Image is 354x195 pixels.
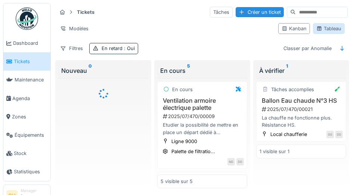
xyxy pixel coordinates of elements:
a: Tickets [3,52,50,71]
div: Ligne 9000 [171,138,197,145]
sup: 5 [187,66,190,75]
div: Kanban [282,25,307,32]
span: Maintenance [15,76,47,83]
sup: 0 [88,66,92,75]
div: En cours [160,66,244,75]
div: Nouveau [61,66,145,75]
span: Équipements [15,131,47,139]
a: Maintenance [3,71,50,89]
div: 1 visible sur 1 [260,148,289,155]
div: Etudier la possibilité de mettre en place un départ dédié à l'alimentation du ventilateur de l'ar... [161,121,244,136]
span: Stock [14,150,47,157]
div: Tâches accomplies [271,86,314,93]
div: 2025/07/470/00021 [261,106,343,113]
div: Tableau [316,25,341,32]
a: Stock [3,144,50,162]
a: Agenda [3,89,50,108]
div: Local chaufferie [270,131,307,138]
div: DD [335,131,343,138]
img: Badge_color-CXgf-gQk.svg [16,7,38,30]
span: : Oui [122,46,135,51]
div: Palette de filtratio... [171,148,215,155]
a: Statistiques [3,162,50,181]
h3: Ventilation armoire électrique palette [161,97,244,111]
strong: Tickets [74,9,97,16]
sup: 1 [286,66,288,75]
div: À vérifier [259,66,343,75]
span: Zones [12,113,47,120]
a: Dashboard [3,34,50,52]
a: Équipements [3,126,50,144]
a: Zones [3,108,50,126]
div: Classer par Anomalie [280,43,335,54]
span: Statistiques [14,168,47,175]
div: Modèles [57,23,92,34]
span: Agenda [12,95,47,102]
span: Tickets [14,58,47,65]
div: 5 visible sur 5 [161,177,193,185]
div: Créer un ticket [236,7,284,17]
div: GG [326,131,334,138]
div: La chauffe ne fonctionne plus. Résistance HS. [260,114,343,129]
span: Dashboard [13,40,47,47]
div: En retard [102,45,135,52]
div: Tâches [210,7,233,18]
div: Filtres [57,43,86,54]
div: Manager [21,188,47,194]
div: En cours [172,86,193,93]
div: 2025/07/470/00009 [162,113,244,120]
div: DD [236,158,244,165]
div: ND [227,158,235,165]
h3: Ballon Eau chaude N°3 HS [260,97,343,104]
